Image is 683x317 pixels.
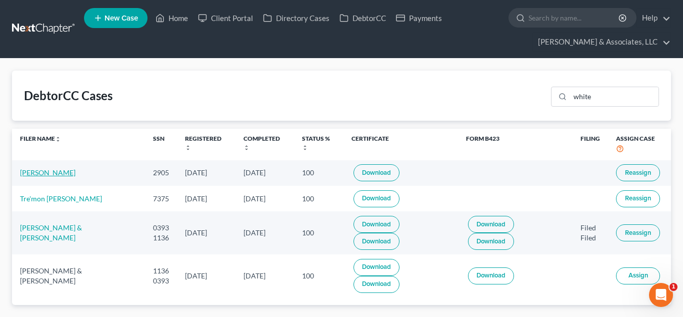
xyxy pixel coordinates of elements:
[177,186,235,211] td: [DATE]
[235,160,294,186] td: [DATE]
[533,33,670,51] a: [PERSON_NAME] & Associates, LLC
[177,160,235,186] td: [DATE]
[55,136,61,142] i: unfold_more
[353,276,399,293] a: Download
[616,224,660,241] button: Reassign
[669,283,677,291] span: 1
[177,211,235,254] td: [DATE]
[294,254,343,297] td: 100
[153,233,169,243] div: 1136
[153,194,169,204] div: 7375
[20,135,61,142] a: Filer Nameunfold_more
[20,223,82,242] a: [PERSON_NAME] & [PERSON_NAME]
[153,266,169,276] div: 1136
[153,276,169,286] div: 0393
[243,145,249,151] i: unfold_more
[625,169,651,177] span: Reassign
[468,233,514,250] a: Download
[153,168,169,178] div: 2905
[528,9,620,27] input: Search by name...
[302,145,308,151] i: unfold_more
[628,271,648,279] span: Assign
[580,223,600,233] div: Filed
[177,254,235,297] td: [DATE]
[150,9,193,27] a: Home
[104,15,138,22] span: New Case
[235,254,294,297] td: [DATE]
[153,223,169,233] div: 0393
[294,160,343,186] td: 100
[353,216,399,233] a: Download
[20,194,102,203] a: Tre'mon [PERSON_NAME]
[391,9,447,27] a: Payments
[468,267,514,284] a: Download
[616,190,660,207] button: Reassign
[572,129,608,160] th: Filing
[193,9,258,27] a: Client Portal
[302,135,330,151] a: Status %unfold_more
[294,186,343,211] td: 100
[185,135,221,151] a: Registeredunfold_more
[608,129,671,160] th: Assign Case
[185,145,191,151] i: unfold_more
[258,9,334,27] a: Directory Cases
[20,266,137,286] div: [PERSON_NAME] & [PERSON_NAME]
[616,267,660,284] button: Assign
[235,186,294,211] td: [DATE]
[353,190,399,207] a: Download
[243,135,280,151] a: Completedunfold_more
[294,211,343,254] td: 100
[580,233,600,243] div: Filed
[458,129,572,160] th: Form B423
[616,164,660,181] button: Reassign
[343,129,458,160] th: Certificate
[468,216,514,233] a: Download
[570,87,658,106] input: Search...
[24,88,112,104] div: DebtorCC Cases
[353,233,399,250] a: Download
[637,9,670,27] a: Help
[235,211,294,254] td: [DATE]
[20,168,75,177] a: [PERSON_NAME]
[353,164,399,181] a: Download
[649,283,673,307] iframe: Intercom live chat
[625,229,651,237] span: Reassign
[334,9,391,27] a: DebtorCC
[145,129,177,160] th: SSN
[625,194,651,202] span: Reassign
[353,259,399,276] a: Download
